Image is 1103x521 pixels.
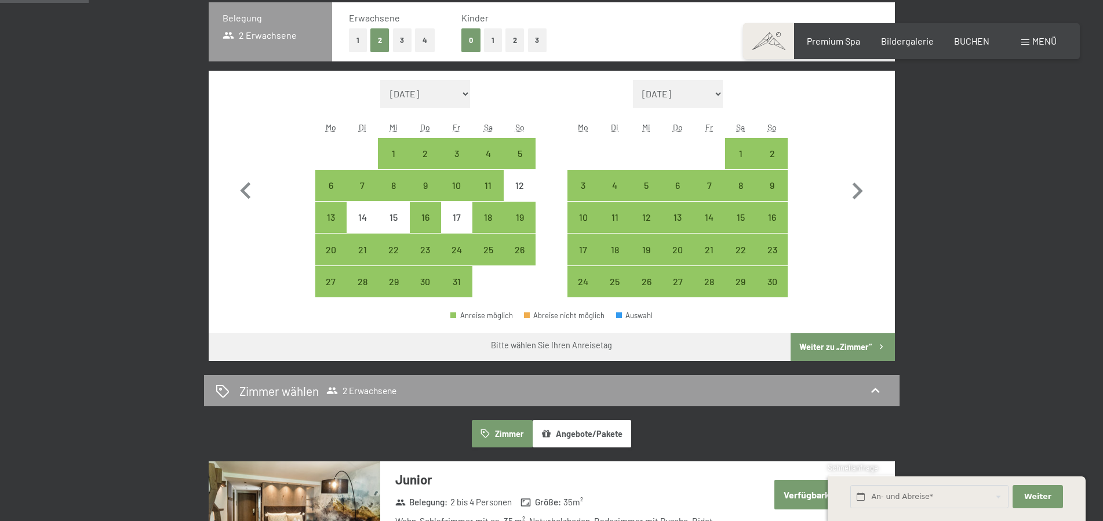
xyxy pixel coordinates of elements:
div: Thu Oct 02 2025 [410,138,441,169]
div: Anreise nicht möglich [347,202,378,233]
span: Bildergalerie [881,35,934,46]
div: 24 [569,277,598,306]
div: Wed Nov 26 2025 [631,266,662,297]
abbr: Sonntag [767,122,777,132]
div: 2 [411,149,440,178]
div: Wed Oct 29 2025 [378,266,409,297]
div: Anreise möglich [567,170,599,201]
button: Weiter [1013,485,1062,509]
div: Fri Oct 03 2025 [441,138,472,169]
div: Wed Nov 12 2025 [631,202,662,233]
div: Anreise möglich [410,170,441,201]
button: 4 [415,28,435,52]
div: Fri Nov 07 2025 [693,170,725,201]
div: Mon Nov 17 2025 [567,234,599,265]
div: 12 [505,181,534,210]
div: Mon Nov 24 2025 [567,266,599,297]
div: 5 [505,149,534,178]
div: Sun Oct 05 2025 [504,138,535,169]
a: Premium Spa [807,35,860,46]
div: Anreise nicht möglich [378,202,409,233]
div: Tue Oct 28 2025 [347,266,378,297]
div: Anreise möglich [441,234,472,265]
strong: Größe : [520,496,561,508]
div: 17 [569,245,598,274]
div: 20 [663,245,692,274]
div: Anreise möglich [725,202,756,233]
div: Sat Oct 04 2025 [472,138,504,169]
div: Mon Oct 27 2025 [315,266,347,297]
div: Wed Oct 15 2025 [378,202,409,233]
a: BUCHEN [954,35,989,46]
button: Weiter zu „Zimmer“ [791,333,894,361]
div: Sun Oct 26 2025 [504,234,535,265]
span: Weiter [1024,491,1051,502]
div: 10 [569,213,598,242]
div: 16 [758,213,787,242]
div: 26 [505,245,534,274]
div: 25 [600,277,629,306]
div: 1 [379,149,408,178]
div: 3 [569,181,598,210]
div: Anreise möglich [756,170,788,201]
div: Tue Oct 07 2025 [347,170,378,201]
div: Anreise möglich [410,234,441,265]
abbr: Freitag [705,122,713,132]
div: Anreise möglich [378,266,409,297]
abbr: Donnerstag [673,122,683,132]
div: Anreise nicht möglich [504,170,535,201]
span: Schnellanfrage [828,463,878,472]
div: 31 [442,277,471,306]
abbr: Freitag [453,122,460,132]
div: 4 [474,149,503,178]
div: Thu Oct 23 2025 [410,234,441,265]
div: Wed Oct 01 2025 [378,138,409,169]
button: Angebote/Pakete [533,420,631,447]
div: Sun Nov 23 2025 [756,234,788,265]
div: 15 [379,213,408,242]
div: Thu Nov 13 2025 [662,202,693,233]
abbr: Sonntag [515,122,525,132]
abbr: Samstag [736,122,745,132]
div: Sun Nov 02 2025 [756,138,788,169]
div: Mon Oct 20 2025 [315,234,347,265]
div: 5 [632,181,661,210]
div: 22 [379,245,408,274]
div: Tue Nov 04 2025 [599,170,631,201]
div: Anreise möglich [378,234,409,265]
div: Sat Nov 15 2025 [725,202,756,233]
div: 23 [758,245,787,274]
div: Anreise möglich [631,234,662,265]
div: 29 [379,277,408,306]
div: Tue Oct 21 2025 [347,234,378,265]
div: Anreise nicht möglich [441,202,472,233]
button: 2 [505,28,525,52]
div: 28 [348,277,377,306]
div: 7 [694,181,723,210]
div: 9 [411,181,440,210]
div: Anreise möglich [504,202,535,233]
div: Anreise möglich [472,170,504,201]
div: Anreise möglich [315,202,347,233]
div: 8 [726,181,755,210]
abbr: Montag [578,122,588,132]
div: 9 [758,181,787,210]
div: Sun Nov 30 2025 [756,266,788,297]
div: Anreise möglich [504,234,535,265]
div: Anreise möglich [693,266,725,297]
div: Wed Nov 19 2025 [631,234,662,265]
div: Anreise möglich [756,234,788,265]
div: Anreise möglich [472,234,504,265]
div: 6 [663,181,692,210]
strong: Belegung : [395,496,448,508]
div: Anreise möglich [378,170,409,201]
div: Sat Nov 29 2025 [725,266,756,297]
div: Anreise möglich [347,266,378,297]
div: 18 [474,213,503,242]
div: Anreise möglich [567,202,599,233]
div: Thu Nov 06 2025 [662,170,693,201]
div: Fri Nov 28 2025 [693,266,725,297]
div: Anreise möglich [631,266,662,297]
div: Anreise möglich [725,170,756,201]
